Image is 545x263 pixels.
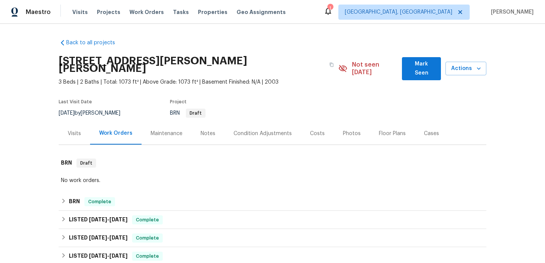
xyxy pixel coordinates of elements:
span: [DATE] [89,253,107,258]
div: 1 [327,5,333,12]
div: Visits [68,130,81,137]
button: Actions [445,62,486,76]
span: [DATE] [109,253,128,258]
span: [DATE] [89,235,107,240]
div: LISTED [DATE]-[DATE]Complete [59,229,486,247]
span: - [89,217,128,222]
span: Project [170,100,187,104]
span: Actions [452,64,480,73]
span: [DATE] [59,110,75,116]
span: Complete [85,198,114,205]
span: [PERSON_NAME] [488,8,534,16]
h6: BRN [61,159,72,168]
span: Not seen [DATE] [352,61,398,76]
div: Notes [201,130,215,137]
span: [DATE] [89,217,107,222]
button: Mark Seen [402,57,441,80]
span: Draft [187,111,205,115]
div: Maintenance [151,130,182,137]
span: Complete [133,216,162,224]
div: Condition Adjustments [234,130,292,137]
span: [DATE] [109,217,128,222]
span: [GEOGRAPHIC_DATA], [GEOGRAPHIC_DATA] [345,8,452,16]
span: Geo Assignments [237,8,286,16]
div: by [PERSON_NAME] [59,109,129,118]
span: - [89,253,128,258]
div: Costs [310,130,325,137]
h6: LISTED [69,252,128,261]
span: BRN [170,110,206,116]
div: Photos [343,130,361,137]
a: Back to all projects [59,39,131,47]
h2: [STREET_ADDRESS][PERSON_NAME][PERSON_NAME] [59,57,325,72]
div: Cases [424,130,439,137]
span: Tasks [173,9,189,15]
span: 3 Beds | 2 Baths | Total: 1073 ft² | Above Grade: 1073 ft² | Basement Finished: N/A | 2003 [59,78,338,86]
span: Mark Seen [408,59,435,78]
div: BRN Complete [59,193,486,211]
span: Projects [97,8,120,16]
span: Maestro [26,8,51,16]
button: Copy Address [325,58,338,72]
h6: BRN [69,197,80,206]
span: Work Orders [129,8,164,16]
div: No work orders. [61,177,484,184]
span: Last Visit Date [59,100,92,104]
h6: LISTED [69,215,128,224]
div: LISTED [DATE]-[DATE]Complete [59,211,486,229]
span: Properties [198,8,227,16]
div: Work Orders [99,129,132,137]
span: Draft [77,159,95,167]
span: Complete [133,234,162,242]
span: Complete [133,252,162,260]
span: [DATE] [109,235,128,240]
span: Visits [72,8,88,16]
h6: LISTED [69,233,128,243]
div: BRN Draft [59,151,486,175]
div: Floor Plans [379,130,406,137]
span: - [89,235,128,240]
